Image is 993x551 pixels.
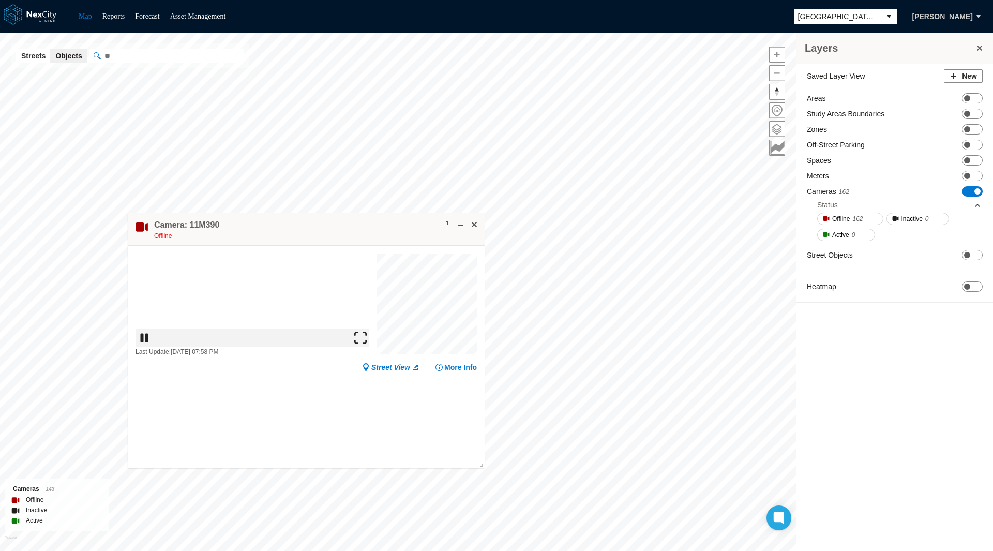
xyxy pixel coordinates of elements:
label: Spaces [807,155,831,166]
button: [PERSON_NAME] [901,8,984,25]
span: Inactive [901,214,923,224]
a: Map [79,12,92,20]
h4: Double-click to make header text selectable [154,219,219,231]
label: Meters [807,171,829,181]
label: Zones [807,124,827,135]
span: Offline [832,214,850,224]
span: Active [832,230,849,240]
img: video [136,254,369,347]
button: Active0 [817,229,875,241]
a: Street View [362,362,419,372]
span: [GEOGRAPHIC_DATA][PERSON_NAME] [798,11,877,22]
span: Street View [371,362,410,372]
label: Active [26,515,43,526]
label: Street Objects [807,250,853,260]
label: Inactive [26,505,47,515]
button: Zoom in [769,47,785,63]
div: Status [817,200,838,210]
button: Inactive0 [886,213,949,225]
button: Zoom out [769,65,785,81]
label: Offline [26,495,43,505]
label: Areas [807,93,826,103]
button: New [944,69,983,83]
img: play [138,331,151,344]
span: 143 [46,486,55,492]
span: 162 [852,214,863,224]
button: Home [769,102,785,118]
button: Offline162 [817,213,883,225]
label: Study Areas Boundaries [807,109,884,119]
span: Objects [55,51,82,61]
button: Objects [50,49,87,63]
button: select [881,9,897,24]
div: Cameras [13,484,101,495]
span: 0 [925,214,929,224]
a: Forecast [135,12,159,20]
label: Cameras [807,186,849,197]
span: New [962,71,977,81]
button: Streets [16,49,51,63]
button: More Info [435,362,477,372]
canvas: Map [377,254,477,354]
label: Heatmap [807,281,836,292]
span: Zoom in [770,47,785,62]
button: Key metrics [769,140,785,156]
span: 162 [839,188,849,196]
span: 0 [852,230,855,240]
label: Off-Street Parking [807,140,865,150]
a: Reports [102,12,125,20]
h3: Layers [805,41,974,55]
span: Streets [21,51,46,61]
span: Reset bearing to north [770,84,785,99]
div: Status [817,197,982,213]
button: Reset bearing to north [769,84,785,100]
span: More Info [444,362,477,372]
img: expand [354,331,367,344]
div: Last Update: [DATE] 07:58 PM [136,346,369,356]
button: Layers management [769,121,785,137]
span: Zoom out [770,66,785,81]
span: Offline [154,232,172,240]
div: Double-click to make header text selectable [154,219,219,241]
span: [PERSON_NAME] [912,11,973,22]
a: Asset Management [170,12,226,20]
a: Mapbox homepage [5,536,17,548]
label: Saved Layer View [807,71,865,81]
